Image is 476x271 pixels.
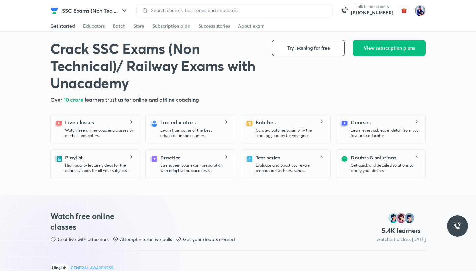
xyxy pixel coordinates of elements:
h5: Live classes [65,118,94,126]
div: Batch [113,23,125,29]
h1: Crack SSC Exams (Non Technical)/ Railway Exams with Unacademy [50,40,261,92]
a: Success stories [198,21,230,31]
button: View subscription plans [353,40,426,56]
h5: Doubts & solutions [351,154,396,161]
p: Talk to our experts [351,4,393,9]
div: Success stories [198,23,230,29]
p: Learn from some of the best educators in the country. [160,128,230,138]
div: Store [133,23,144,29]
img: avatar [399,5,409,16]
div: Educators [83,23,105,29]
input: Search courses, test series and educators [148,8,327,13]
button: Try learning for free [272,40,345,56]
a: About exam [238,21,265,31]
div: Subscription plan [152,23,190,29]
p: Evaluate and boost your exam preparation with test series. [256,163,325,173]
h5: Playlist [65,154,83,161]
p: Chat live with educators [58,236,109,243]
span: Try learning for free [287,45,330,51]
p: Learn every subject in detail from your favourite educator. [351,128,420,138]
h5: Courses [351,118,370,126]
span: Over [50,96,64,103]
p: watched a class [DATE] [377,236,426,243]
p: Get quick and detailed solutions to clarify your doubts. [351,163,420,173]
div: Get started [50,23,75,29]
h5: Practice [160,154,181,161]
div: About exam [238,23,265,29]
h5: Test series [256,154,280,161]
img: Company Logo [50,7,58,15]
p: Watch free online coaching classes by our best educators. [65,128,135,138]
span: 10 crore [64,96,85,103]
h3: Watch free online classes [50,211,127,232]
h4: 5.4 K learners [382,226,421,235]
p: High quality lecture videos for the entire syllabus for all your subjects. [65,163,135,173]
p: Get your doubts cleared [183,236,235,243]
p: Attempt interactive polls [120,236,172,243]
img: PRATIK GHARAT [415,5,426,16]
span: learners trust us for online and offline coaching [85,96,199,103]
img: call-us [338,4,351,17]
a: Get started [50,21,75,31]
a: Batch [113,21,125,31]
a: Educators [83,21,105,31]
h5: Top educators [160,118,196,126]
a: [PHONE_NUMBER] [351,9,393,16]
p: Strengthen your exam preparation with adaptive practice tests. [160,163,230,173]
a: Store [133,21,144,31]
h5: Batches [256,118,275,126]
button: SSC Exams (Non Tec ... [58,4,132,17]
span: View subscription plans [364,45,415,51]
p: Curated batches to simplify the learning journey for your goal. [256,128,325,138]
p: General Awareness [71,266,113,270]
img: ttu [454,222,461,230]
a: Subscription plan [152,21,190,31]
